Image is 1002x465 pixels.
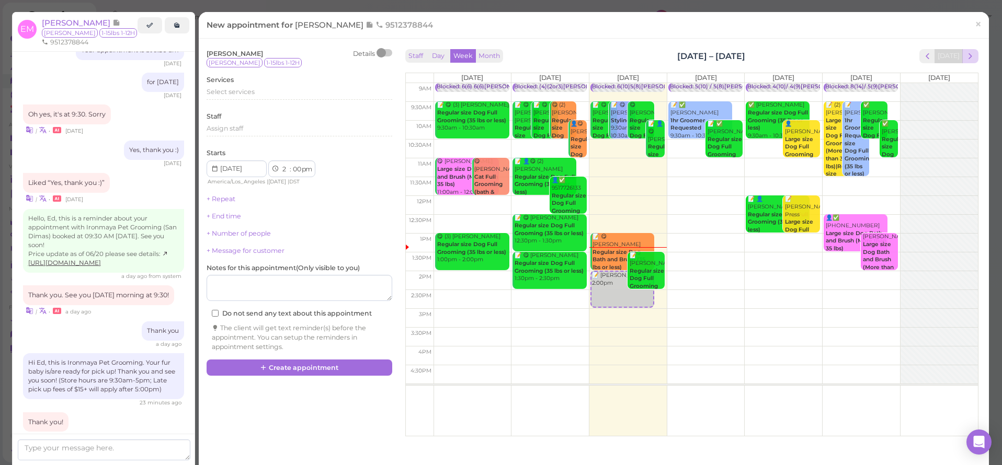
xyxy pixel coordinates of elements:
a: + End time [207,212,241,220]
div: Blocked: 6(10)5(8)[PERSON_NAME],[PERSON_NAME] • appointment [592,83,782,91]
b: Styling [611,117,630,124]
b: Regular size Dog Full Grooming (35 lbs or less) [515,260,584,274]
span: 1pm [420,236,431,242]
span: EM [18,20,37,39]
i: | [36,127,37,134]
a: [PERSON_NAME] [42,18,120,28]
div: 📝 😋 [PERSON_NAME] 9:30am - 10:30am [592,101,617,178]
div: 😋 (3) [PERSON_NAME] 1:00pm - 2:00pm [437,233,509,264]
div: • [23,432,184,443]
span: 10am [416,123,431,130]
span: 4pm [418,348,431,355]
span: 10/01/2025 12:59pm [140,399,181,406]
button: prev [919,49,936,63]
span: New appointment for [207,20,436,30]
div: 📝 😋 [PERSON_NAME] 9:30am - 10:30am [610,101,635,140]
i: | [36,196,37,203]
div: 📝 👤[PERSON_NAME] Full grooming shower and haircut 12:00pm - 1:00pm [747,195,810,257]
div: Blocked: (4)(2or3)[PERSON_NAME],[PERSON_NAME] • appointment [514,83,704,91]
span: Note [112,18,120,28]
span: 2:30pm [411,292,431,299]
span: [DATE] [617,74,639,82]
div: Blocked: 4(10)/ 4(9)[PERSON_NAME] • appointment [747,83,891,91]
div: 😋 (2) [PERSON_NAME] 9:30am - 10:30am [551,101,576,193]
span: 9am [419,85,431,92]
div: Oh yes, it's at 9:30. Sorry [23,104,111,124]
div: 📝 [PERSON_NAME] Press 12:00pm - 1:00pm [784,195,820,272]
span: [DATE] [772,74,794,82]
span: Select services [207,88,255,96]
span: America/Los_Angeles [208,178,265,185]
div: Blocked: 5(10) / 5(8)[PERSON_NAME],[PERSON_NAME] • appointment [670,83,866,91]
span: Note [366,20,375,30]
div: 📝 😋 [PERSON_NAME] 9:30am - 10:30am [533,101,558,178]
div: Open Intercom Messenger [966,429,992,455]
span: [DATE] [539,74,561,82]
b: Large size Dog Bath and Brush (More than 35 lbs) [863,241,894,278]
span: [PERSON_NAME] [207,50,263,57]
b: Regular size Dog Full Grooming (35 lbs or less) [515,173,575,195]
div: 📝 ✅ [PERSON_NAME] 9:30am - 10:30am [670,101,732,140]
span: [DATE] [928,74,950,82]
div: 👤✅ [PHONE_NUMBER] 12:30pm - 1:30pm [825,214,887,260]
div: Hi Ed, this is Ironmaya Pet Grooming. Your fur baby is/are ready for pick up! Thank you and see y... [23,353,184,399]
b: Regular size Dog Full Grooming (35 lbs or less) [437,241,506,255]
span: 9512378844 [375,20,433,30]
span: 09/19/2025 10:51am [164,92,181,99]
b: Large size Dog Full Grooming (More than 35 lbs) [785,136,816,173]
a: + Number of people [207,229,271,237]
span: 09/19/2025 10:52am [65,127,83,134]
label: Staff [207,112,221,121]
div: 📝 😋 [PERSON_NAME] 1:30pm - 2:30pm [514,252,587,283]
span: 12pm [417,198,431,205]
b: Regular size Dog Full Grooming (35 lbs or less) [630,117,658,162]
div: • [23,193,184,204]
div: Thank you [142,321,184,341]
div: ✅ [PERSON_NAME] 9:30am - 10:30am [862,101,887,178]
span: DST [289,178,300,185]
div: Details [353,49,375,59]
b: Large size Dog Bath and Brush (More than 35 lbs) [826,230,886,252]
b: Regular size Dog Bath and Brush (35 lbs or less) [571,136,593,204]
i: | [36,308,37,315]
div: [PERSON_NAME] 1:00pm - 2:00pm [862,233,898,295]
span: from system [149,273,181,280]
div: ✅ [PERSON_NAME] 9:30am - 10:30am [747,101,810,140]
li: 9512378844 [39,38,91,47]
div: • [23,124,184,135]
b: Regular size Dog Full Grooming (35 lbs or less) [515,222,584,237]
span: 11:30am [410,179,431,186]
div: Liked “Yes, thank you :)” [23,173,110,193]
span: 1-15lbs 1-12H [264,58,302,67]
span: [DATE] [850,74,872,82]
b: Regular size Dog Bath and Brush (35 lbs or less) [593,249,645,271]
span: 9:30am [411,104,431,111]
button: [DATE] [935,49,963,63]
span: [PERSON_NAME] [295,20,366,30]
label: Do not send any text about this appointment [212,309,372,318]
span: 09/30/2025 10:58am [121,273,149,280]
div: for [DATE] [142,73,184,92]
span: [PERSON_NAME] [42,28,98,38]
div: Hello, Ed, this is a reminder about your appointment with Ironmaya Pet Grooming (San Dimas) booke... [23,209,184,273]
span: 09/19/2025 10:51am [164,60,181,67]
span: 09/19/2025 11:00am [65,196,83,203]
span: 11am [418,160,431,167]
button: Staff [405,49,426,63]
span: 09/30/2025 11:36am [156,341,181,347]
b: Regular size Dog Full Grooming (35 lbs or less) [748,211,808,233]
b: Regular size Dog Full Grooming (35 lbs or less) [882,136,910,196]
div: Thank you! [23,412,69,432]
b: 1hr Groomer Requested|Regular size Dog Full Grooming (35 lbs or less) [845,117,899,178]
span: 2pm [419,273,431,280]
div: 📝 😋 (3) [PERSON_NAME] 9:30am - 10:30am [437,101,509,132]
div: 👤[PERSON_NAME] 10:00am - 11:00am [784,120,820,189]
b: Regular size Dog Full Grooming (35 lbs or less) [437,109,506,124]
span: 3:30pm [411,330,431,336]
b: Regular size Dog Full Grooming (35 lbs or less) [533,117,562,162]
button: next [962,49,978,63]
div: The client will get text reminder(s) before the appointment. You can setup the reminders in appoi... [212,323,387,352]
b: 1hr Groomer Requested [670,117,705,132]
button: Week [450,49,476,63]
button: Day [426,49,451,63]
